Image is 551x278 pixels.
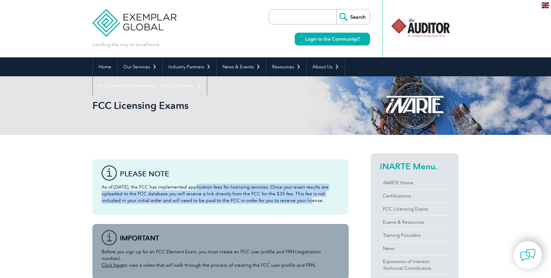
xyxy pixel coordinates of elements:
h2: FCC Licensing Exams [92,101,349,110]
img: open_square.png [356,37,360,41]
a: Click here [102,262,123,268]
a: Certifications [380,190,449,202]
p: Leading the way to excellence [92,41,159,48]
img: contact-chat.png [520,247,535,263]
a: About Us [307,57,345,76]
p: As of [DATE], the FCC has implemented application fees for licensing services. Once your exam res... [102,184,340,204]
a: News & Events [217,57,266,76]
a: News [380,242,449,255]
a: Industry Partners [163,57,216,76]
a: FCC Licensing Exams [380,203,449,215]
a: Expression of Interest:Technical Contributors [380,255,449,275]
a: Exams & Resources [380,216,449,229]
p: Before you sign up for an FCC Element Exam, you must create an FCC user profile and FRN (registra... [102,248,340,269]
a: Login to the Community [295,33,370,45]
h2: iNARTE Menu. [380,161,449,171]
img: en [542,2,549,8]
input: Search [336,9,370,24]
a: Home [93,57,117,76]
h3: Please note [120,170,340,178]
a: Training Providers [380,229,449,242]
a: iNARTE Home [380,176,449,189]
a: Our Services [117,57,162,76]
a: Resources [266,57,306,76]
a: Find Certified Professional / Training Provider [93,76,207,95]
